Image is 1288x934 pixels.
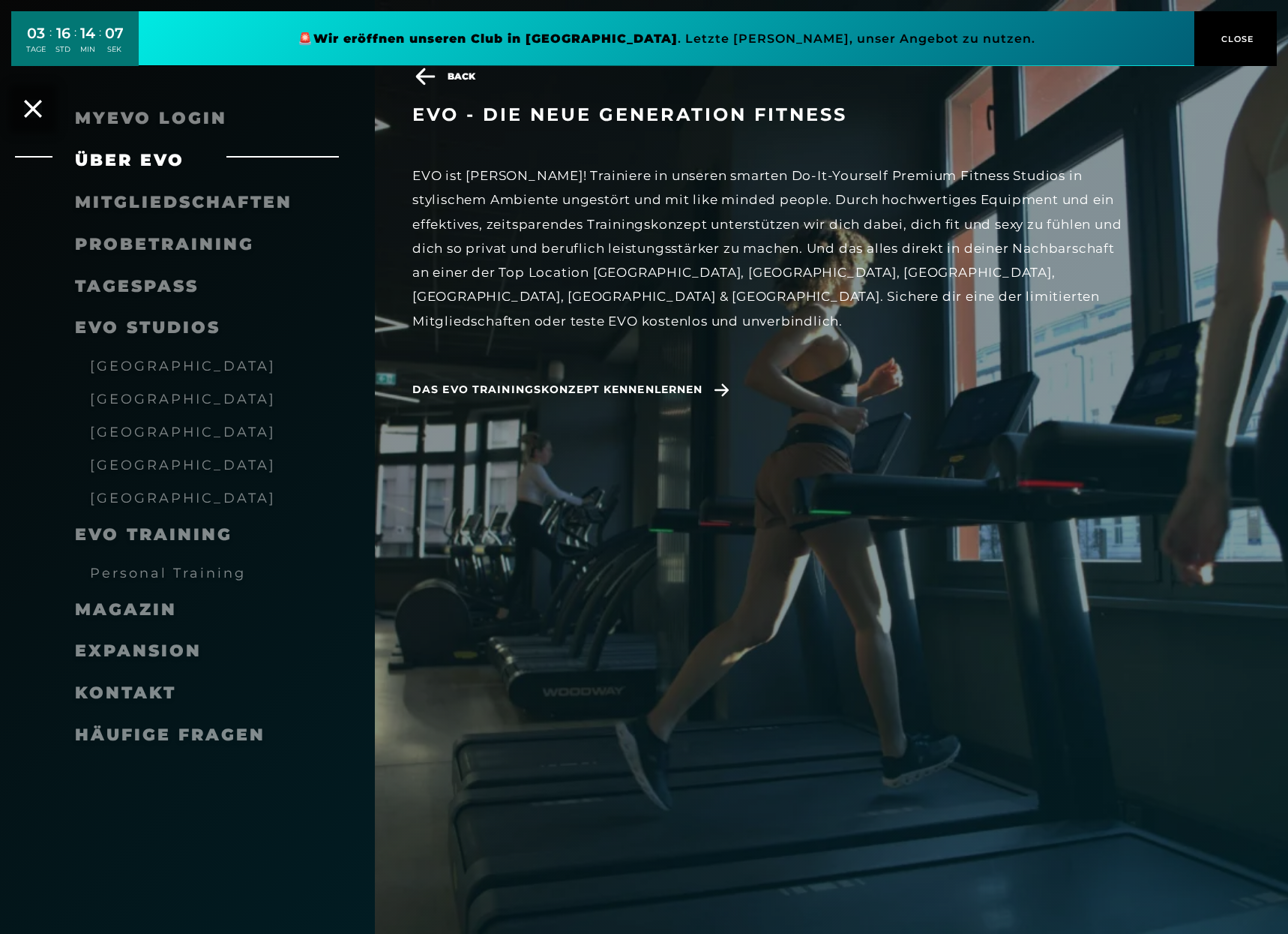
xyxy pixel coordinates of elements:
[26,44,46,55] div: TAGE
[80,23,95,44] div: 14
[26,23,46,44] div: 03
[74,24,76,64] div: :
[99,24,101,64] div: :
[55,44,70,55] div: STD
[55,23,70,44] div: 16
[75,108,227,128] a: MyEVO Login
[105,23,124,44] div: 07
[49,24,52,64] div: :
[80,44,95,55] div: MIN
[412,104,1125,126] h3: EVO - die neue Generation Fitness
[1218,32,1254,46] span: CLOSE
[105,44,124,55] div: SEK
[1194,11,1277,66] button: CLOSE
